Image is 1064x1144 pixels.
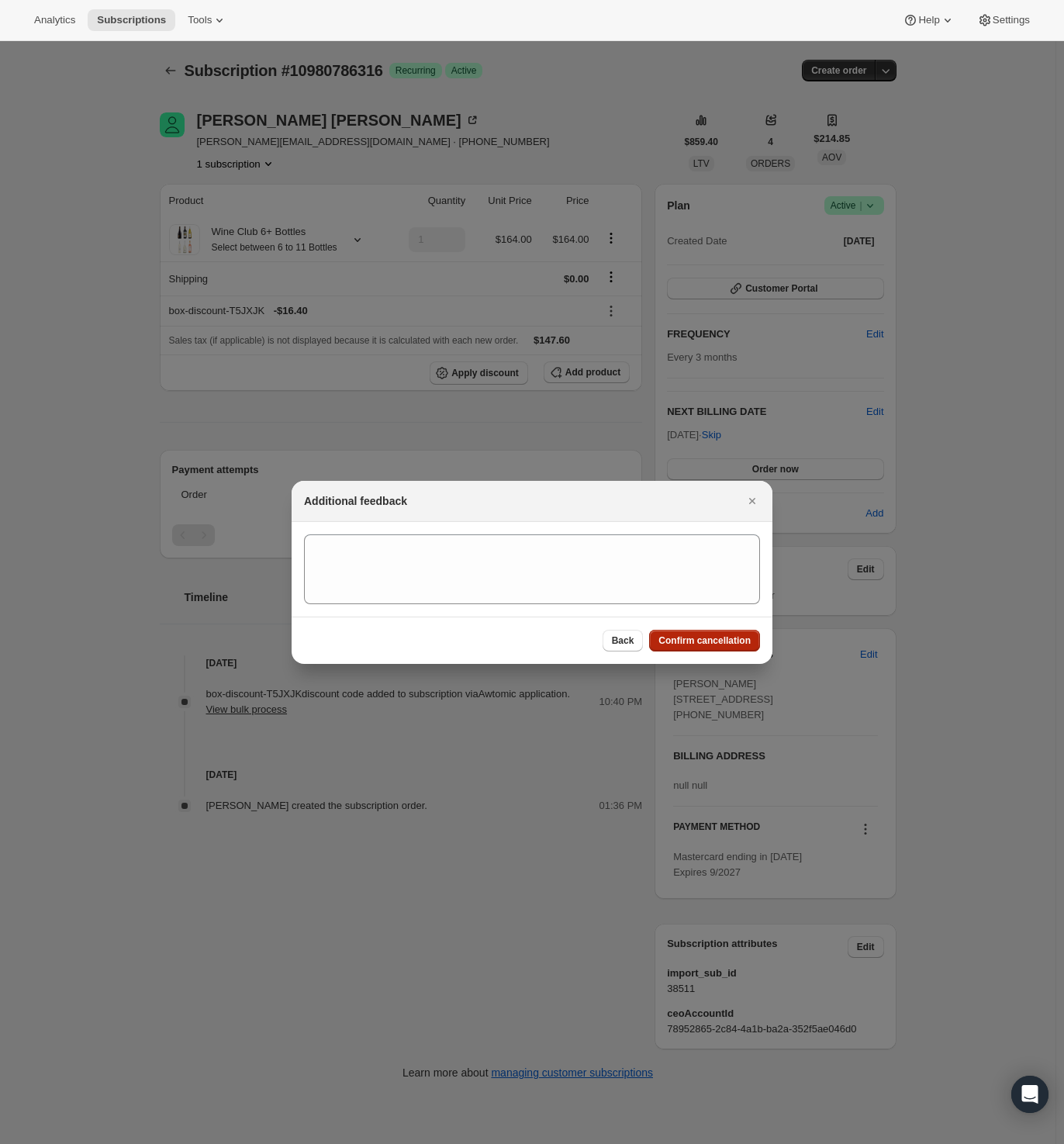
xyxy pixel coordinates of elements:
[741,490,763,512] button: Close
[893,9,964,31] button: Help
[649,630,760,651] button: Confirm cancellation
[658,634,751,647] span: Confirm cancellation
[97,14,166,26] span: Subscriptions
[968,9,1039,31] button: Settings
[603,630,644,651] button: Back
[918,14,939,26] span: Help
[993,14,1030,26] span: Settings
[304,493,407,509] h2: Additional feedback
[88,9,175,31] button: Subscriptions
[34,14,75,26] span: Analytics
[188,14,212,26] span: Tools
[25,9,85,31] button: Analytics
[1011,1076,1048,1113] div: Open Intercom Messenger
[612,634,634,647] span: Back
[178,9,237,31] button: Tools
